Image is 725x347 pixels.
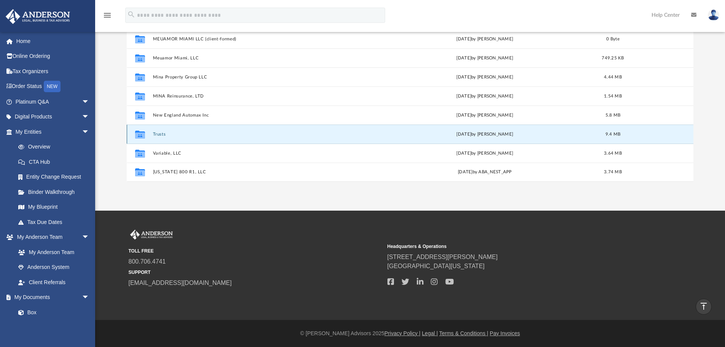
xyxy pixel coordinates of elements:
span: 1.54 MB [604,94,622,98]
a: Terms & Conditions | [439,330,488,336]
div: [DATE] by [PERSON_NAME] [375,54,594,61]
span: arrow_drop_down [82,230,97,245]
div: [DATE] by [PERSON_NAME] [375,74,594,80]
div: [DATE] by [PERSON_NAME] [375,131,594,138]
small: Headquarters & Operations [387,243,641,250]
a: My Anderson Teamarrow_drop_down [5,230,97,245]
a: Anderson System [11,260,97,275]
a: [EMAIL_ADDRESS][DOMAIN_NAME] [129,280,232,286]
span: 0 Byte [606,37,620,41]
span: arrow_drop_down [82,124,97,140]
a: Home [5,34,101,49]
a: My Documentsarrow_drop_down [5,290,97,305]
a: [GEOGRAPHIC_DATA][US_STATE] [387,263,485,269]
a: Binder Walkthrough [11,184,101,200]
a: Client Referrals [11,275,97,290]
span: 4.44 MB [604,75,622,79]
a: Platinum Q&Aarrow_drop_down [5,94,101,109]
span: arrow_drop_down [82,109,97,125]
a: Pay Invoices [490,330,520,336]
a: Overview [11,139,101,155]
button: New England Automax Inc [153,113,372,118]
button: MINA Reinsurance, LTD [153,94,372,99]
div: [DATE] by [PERSON_NAME] [375,150,594,157]
i: vertical_align_top [699,302,708,311]
span: 9.4 MB [605,132,620,136]
a: CTA Hub [11,154,101,170]
img: Anderson Advisors Platinum Portal [129,230,174,240]
a: Legal | [422,330,438,336]
a: Order StatusNEW [5,79,101,94]
a: Meeting Minutes [11,320,97,335]
div: [DATE] by [PERSON_NAME] [375,93,594,99]
span: arrow_drop_down [82,290,97,305]
a: [STREET_ADDRESS][PERSON_NAME] [387,254,498,260]
button: Mina Property Group LLC [153,75,372,80]
div: NEW [44,81,61,92]
i: menu [103,11,112,20]
div: grid [127,24,694,182]
button: [US_STATE] 800 R1, LLC [153,170,372,174]
a: Tax Organizers [5,64,101,79]
img: User Pic [708,10,719,21]
span: 3.74 MB [604,170,622,174]
span: 3.64 MB [604,151,622,155]
a: menu [103,14,112,20]
small: SUPPORT [129,269,382,276]
button: Trusts [153,132,372,137]
span: 5.8 MB [605,113,620,117]
button: MEUAMOR MIAMI LLC (client-formed) [153,37,372,42]
a: Box [11,305,93,320]
small: TOLL FREE [129,248,382,254]
a: Online Ordering [5,49,101,64]
img: Anderson Advisors Platinum Portal [3,9,72,24]
div: © [PERSON_NAME] Advisors 2025 [95,329,725,337]
a: Entity Change Request [11,170,101,185]
a: Digital Productsarrow_drop_down [5,109,101,125]
i: search [127,10,135,19]
a: Privacy Policy | [384,330,421,336]
button: Meuamor Miami, LLC [153,56,372,61]
span: 749.25 KB [602,56,624,60]
div: [DATE] by [PERSON_NAME] [375,112,594,118]
a: My Entitiesarrow_drop_down [5,124,101,139]
button: Variable, LLC [153,151,372,156]
a: My Blueprint [11,200,97,215]
a: My Anderson Team [11,245,93,260]
div: [DATE] by ABA_NEST_APP [375,169,594,176]
span: arrow_drop_down [82,94,97,110]
div: [DATE] by [PERSON_NAME] [375,35,594,42]
a: vertical_align_top [696,299,712,315]
a: Tax Due Dates [11,214,101,230]
a: 800.706.4741 [129,258,166,265]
